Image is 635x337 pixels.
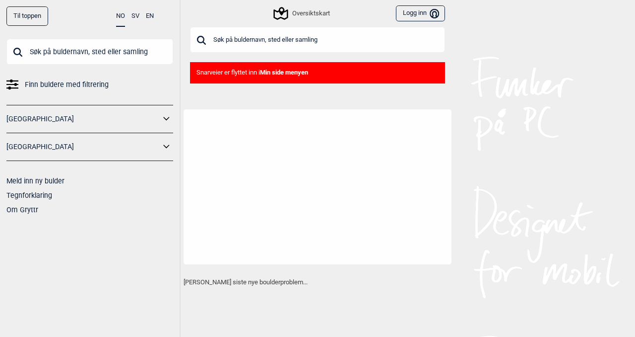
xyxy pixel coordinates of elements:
div: Til toppen [6,6,48,26]
a: Meld inn ny bulder [6,177,64,185]
a: [GEOGRAPHIC_DATA] [6,140,160,154]
p: [PERSON_NAME] siste nye boulderproblem... [184,277,451,287]
div: Snarveier er flyttet inn i [190,62,445,84]
a: Om Gryttr [6,206,38,214]
b: Min side menyen [260,69,308,76]
a: Tegnforklaring [6,191,52,199]
span: Finn buldere med filtrering [25,78,109,92]
input: Søk på buldernavn, sted eller samling [190,27,445,53]
input: Søk på buldernavn, sted eller samling [6,39,173,65]
button: SV [131,6,139,26]
a: Finn buldere med filtrering [6,78,173,92]
button: Logg inn [396,5,445,22]
button: NO [116,6,125,27]
a: [GEOGRAPHIC_DATA] [6,112,160,126]
button: EN [146,6,154,26]
div: Oversiktskart [275,7,329,19]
